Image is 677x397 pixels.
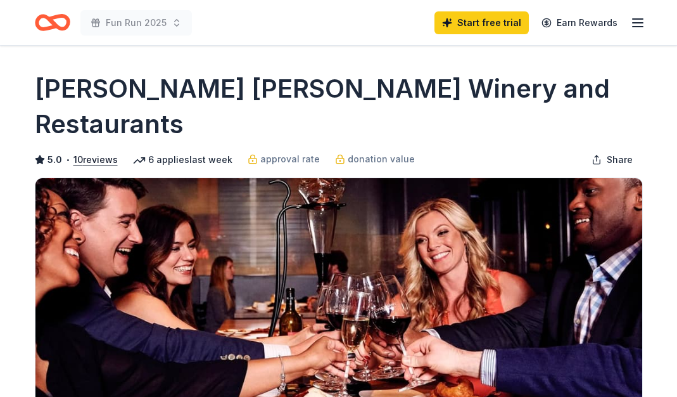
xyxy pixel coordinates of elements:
span: • [65,155,70,165]
span: Share [607,152,633,167]
span: Fun Run 2025 [106,15,167,30]
a: Start free trial [434,11,529,34]
button: Share [581,147,643,172]
button: 10reviews [73,152,118,167]
a: donation value [335,152,415,167]
a: Earn Rewards [534,11,625,34]
button: Fun Run 2025 [80,10,192,36]
span: donation value [348,152,415,167]
span: approval rate [260,152,320,167]
h1: [PERSON_NAME] [PERSON_NAME] Winery and Restaurants [35,71,643,142]
span: 5.0 [47,152,62,167]
a: approval rate [248,152,320,167]
a: Home [35,8,70,37]
div: 6 applies last week [133,152,232,167]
